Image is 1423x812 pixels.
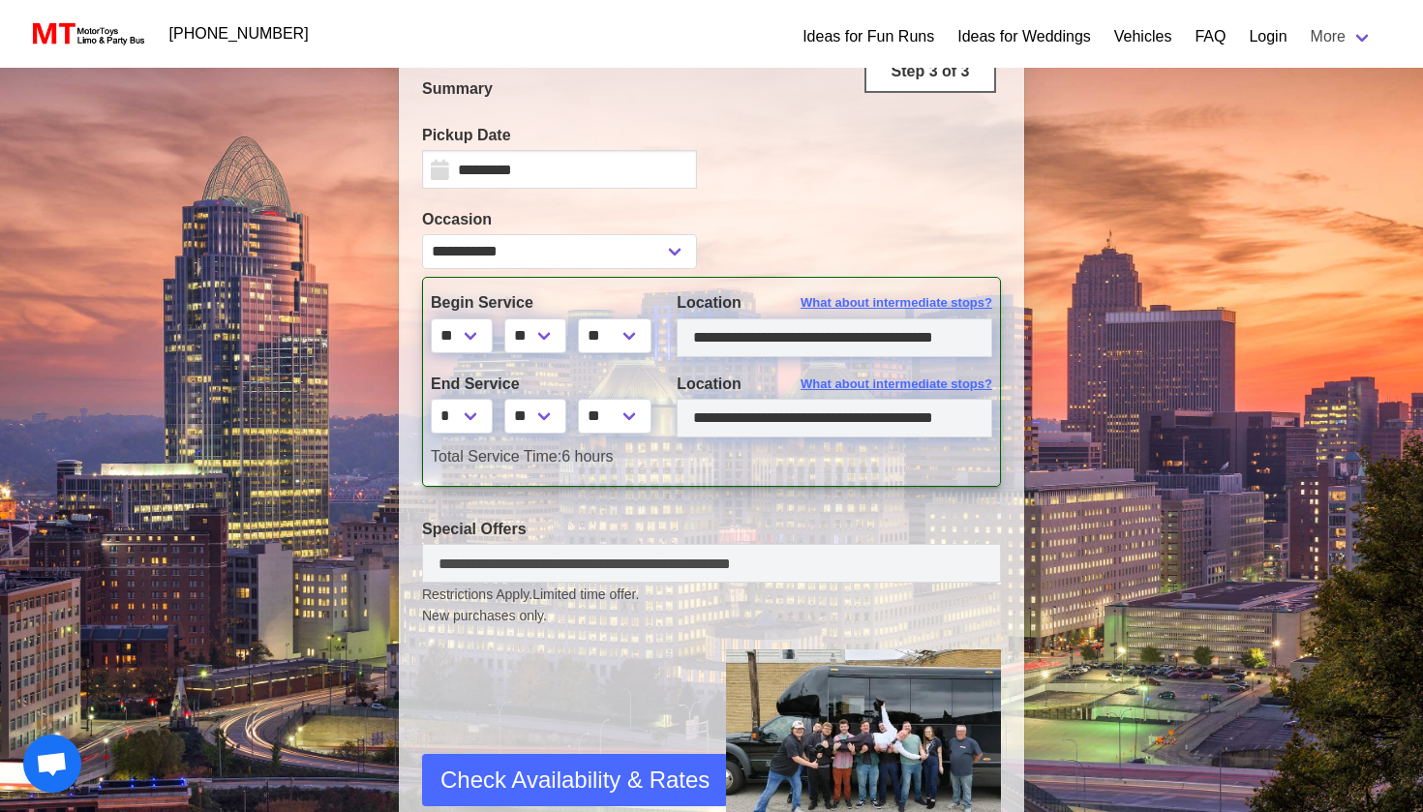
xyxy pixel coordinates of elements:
[440,763,710,797] span: Check Availability & Rates
[422,124,697,147] label: Pickup Date
[158,15,320,53] a: [PHONE_NUMBER]
[1114,25,1172,48] a: Vehicles
[801,293,992,313] span: What about intermediate stops?
[431,448,561,465] span: Total Service Time:
[416,445,1007,468] div: 6 hours
[422,586,1001,626] small: Restrictions Apply.
[27,20,146,47] img: MotorToys Logo
[23,735,81,793] a: Open chat
[1299,17,1384,56] a: More
[1195,25,1226,48] a: FAQ
[874,60,986,83] p: Step 3 of 3
[957,25,1091,48] a: Ideas for Weddings
[422,208,697,231] label: Occasion
[422,77,1001,101] p: Summary
[532,585,639,605] span: Limited time offer.
[431,291,648,315] label: Begin Service
[422,606,1001,626] span: New purchases only.
[802,25,934,48] a: Ideas for Fun Runs
[422,518,1001,541] label: Special Offers
[677,376,742,392] span: Location
[1249,25,1287,48] a: Login
[677,294,742,311] span: Location
[422,754,728,806] button: Check Availability & Rates
[801,375,992,394] span: What about intermediate stops?
[431,373,648,396] label: End Service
